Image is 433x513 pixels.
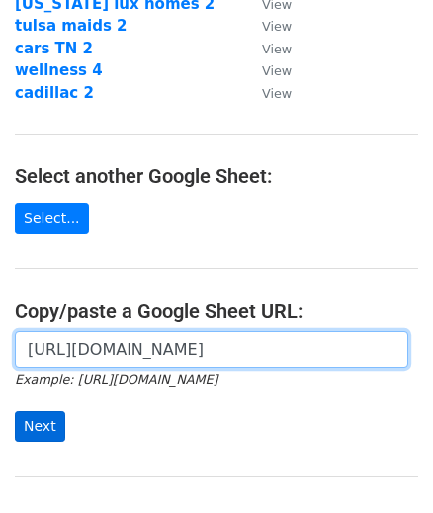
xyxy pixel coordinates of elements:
a: cadillac 2 [15,84,94,102]
small: View [262,42,292,56]
small: Example: [URL][DOMAIN_NAME] [15,372,217,387]
input: Paste your Google Sheet URL here [15,331,408,368]
h4: Select another Google Sheet: [15,164,418,188]
small: View [262,19,292,34]
a: wellness 4 [15,61,103,79]
a: View [242,61,292,79]
a: View [242,40,292,57]
a: cars TN 2 [15,40,93,57]
iframe: Chat Widget [334,418,433,513]
small: View [262,63,292,78]
a: View [242,17,292,35]
a: View [242,84,292,102]
small: View [262,86,292,101]
a: tulsa maids 2 [15,17,127,35]
h4: Copy/paste a Google Sheet URL: [15,299,418,323]
a: Select... [15,203,89,234]
input: Next [15,411,65,442]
